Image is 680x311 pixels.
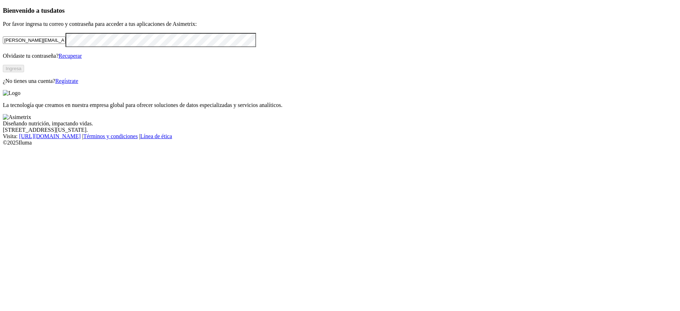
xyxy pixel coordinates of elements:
[55,78,78,84] a: Regístrate
[3,78,677,84] p: ¿No tienes una cuenta?
[3,36,66,44] input: Tu correo
[3,21,677,27] p: Por favor ingresa tu correo y contraseña para acceder a tus aplicaciones de Asimetrix:
[83,133,138,139] a: Términos y condiciones
[3,90,21,96] img: Logo
[3,65,24,72] button: Ingresa
[3,133,677,140] div: Visita : | |
[3,102,677,108] p: La tecnología que creamos en nuestra empresa global para ofrecer soluciones de datos especializad...
[50,7,65,14] span: datos
[19,133,81,139] a: [URL][DOMAIN_NAME]
[140,133,172,139] a: Línea de ética
[3,114,31,120] img: Asimetrix
[3,127,677,133] div: [STREET_ADDRESS][US_STATE].
[58,53,82,59] a: Recuperar
[3,7,677,15] h3: Bienvenido a tus
[3,53,677,59] p: Olvidaste tu contraseña?
[3,120,677,127] div: Diseñando nutrición, impactando vidas.
[3,140,677,146] div: © 2025 Iluma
